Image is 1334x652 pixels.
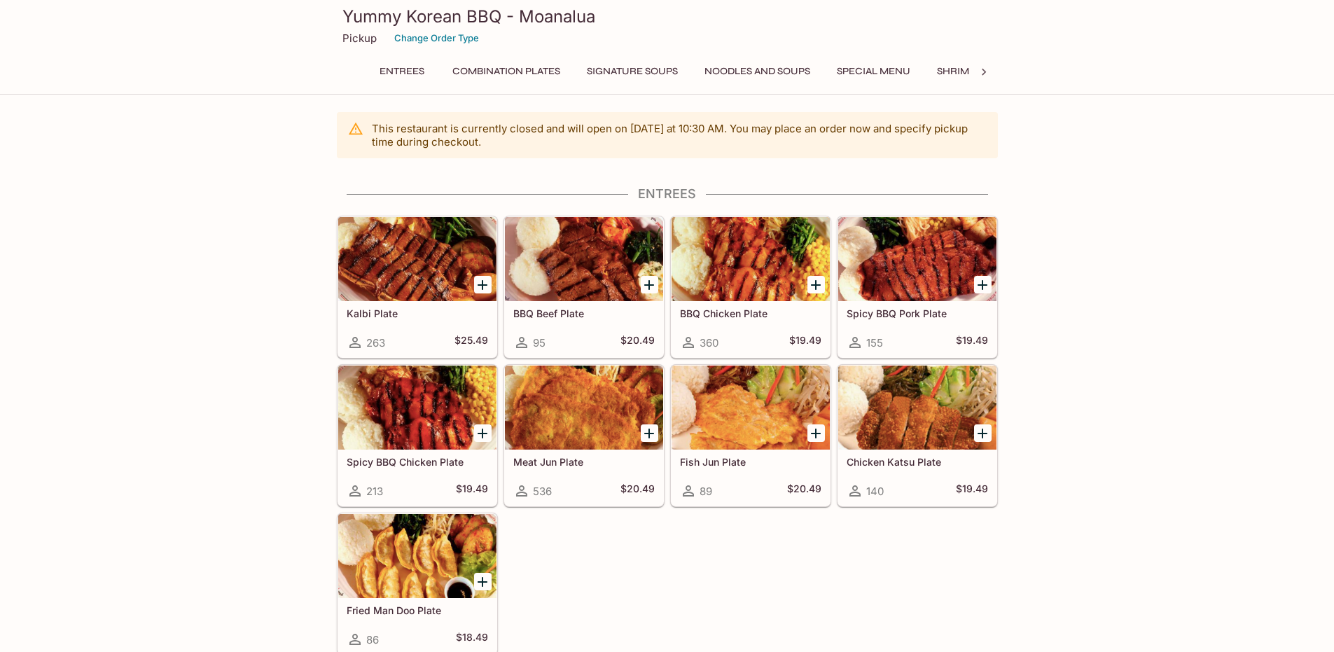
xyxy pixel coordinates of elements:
[672,366,830,450] div: Fish Jun Plate
[474,573,492,590] button: Add Fried Man Doo Plate
[338,514,496,598] div: Fried Man Doo Plate
[474,424,492,442] button: Add Spicy BBQ Chicken Plate
[504,216,664,358] a: BBQ Beef Plate95$20.49
[700,336,718,349] span: 360
[454,334,488,351] h5: $25.49
[620,334,655,351] h5: $20.49
[513,456,655,468] h5: Meat Jun Plate
[338,216,497,358] a: Kalbi Plate263$25.49
[342,6,992,27] h3: Yummy Korean BBQ - Moanalua
[513,307,655,319] h5: BBQ Beef Plate
[366,336,385,349] span: 263
[474,276,492,293] button: Add Kalbi Plate
[974,424,992,442] button: Add Chicken Katsu Plate
[456,631,488,648] h5: $18.49
[807,276,825,293] button: Add BBQ Chicken Plate
[370,62,433,81] button: Entrees
[956,334,988,351] h5: $19.49
[866,485,884,498] span: 140
[680,456,821,468] h5: Fish Jun Plate
[787,483,821,499] h5: $20.49
[533,336,546,349] span: 95
[838,217,996,301] div: Spicy BBQ Pork Plate
[700,485,712,498] span: 89
[620,483,655,499] h5: $20.49
[956,483,988,499] h5: $19.49
[504,365,664,506] a: Meat Jun Plate536$20.49
[347,307,488,319] h5: Kalbi Plate
[929,62,1029,81] button: Shrimp Combos
[533,485,552,498] span: 536
[366,485,383,498] span: 213
[347,604,488,616] h5: Fried Man Doo Plate
[372,122,987,148] p: This restaurant is currently closed and will open on [DATE] at 10:30 AM . You may place an order ...
[366,633,379,646] span: 86
[680,307,821,319] h5: BBQ Chicken Plate
[838,366,996,450] div: Chicken Katsu Plate
[641,424,658,442] button: Add Meat Jun Plate
[505,366,663,450] div: Meat Jun Plate
[974,276,992,293] button: Add Spicy BBQ Pork Plate
[456,483,488,499] h5: $19.49
[338,365,497,506] a: Spicy BBQ Chicken Plate213$19.49
[866,336,883,349] span: 155
[342,32,377,45] p: Pickup
[347,456,488,468] h5: Spicy BBQ Chicken Plate
[807,424,825,442] button: Add Fish Jun Plate
[697,62,818,81] button: Noodles and Soups
[641,276,658,293] button: Add BBQ Beef Plate
[672,217,830,301] div: BBQ Chicken Plate
[445,62,568,81] button: Combination Plates
[789,334,821,351] h5: $19.49
[671,216,831,358] a: BBQ Chicken Plate360$19.49
[829,62,918,81] button: Special Menu
[838,216,997,358] a: Spicy BBQ Pork Plate155$19.49
[579,62,686,81] button: Signature Soups
[838,365,997,506] a: Chicken Katsu Plate140$19.49
[388,27,485,49] button: Change Order Type
[505,217,663,301] div: BBQ Beef Plate
[338,217,496,301] div: Kalbi Plate
[671,365,831,506] a: Fish Jun Plate89$20.49
[338,366,496,450] div: Spicy BBQ Chicken Plate
[847,307,988,319] h5: Spicy BBQ Pork Plate
[337,186,998,202] h4: Entrees
[847,456,988,468] h5: Chicken Katsu Plate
